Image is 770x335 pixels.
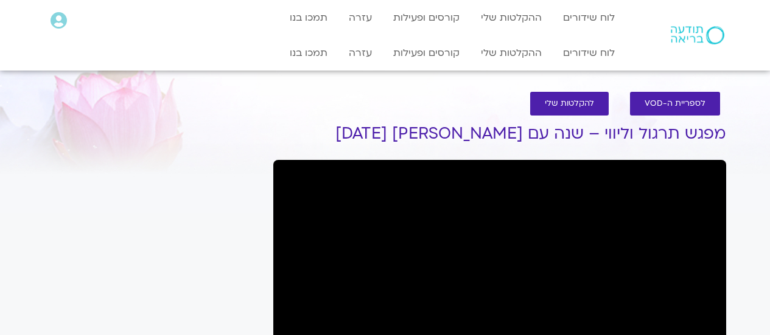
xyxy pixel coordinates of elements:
img: תודעה בריאה [671,26,724,44]
a: ההקלטות שלי [475,6,548,29]
span: להקלטות שלי [545,99,594,108]
a: ההקלטות שלי [475,41,548,64]
a: לוח שידורים [557,6,621,29]
a: קורסים ופעילות [387,41,466,64]
a: להקלטות שלי [530,92,609,116]
span: לספריית ה-VOD [645,99,705,108]
a: לוח שידורים [557,41,621,64]
a: תמכו בנו [284,6,334,29]
a: עזרה [343,41,378,64]
a: לספריית ה-VOD [630,92,720,116]
a: תמכו בנו [284,41,334,64]
a: קורסים ופעילות [387,6,466,29]
a: עזרה [343,6,378,29]
h1: מפגש תרגול וליווי – שנה עם [PERSON_NAME] [DATE] [273,125,726,143]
